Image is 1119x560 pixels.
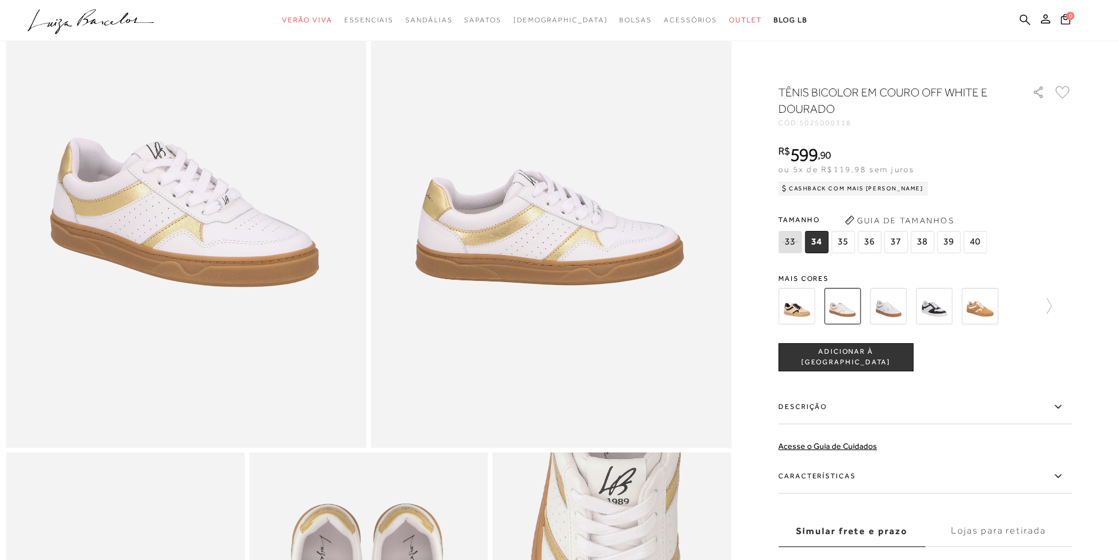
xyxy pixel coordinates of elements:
[778,441,877,451] a: Acesse o Guia de Cuidados
[282,16,332,24] span: Verão Viva
[858,231,881,253] span: 36
[916,288,952,324] img: TÊNIS BICOLOR PRETO
[841,211,958,230] button: Guia de Tamanhos
[870,288,906,324] img: TÊNIS BICOLOR PRATA
[779,347,913,367] span: ADICIONAR À [GEOGRAPHIC_DATA]
[664,16,717,24] span: Acessórios
[790,144,818,165] span: 599
[962,288,998,324] img: TÊNIS EM CAMURÇA CARAMELO COM DETALHES EM COURO OFF WHITE
[799,119,852,127] span: 5025000318
[778,515,925,547] label: Simular frete e prazo
[282,9,332,31] a: categoryNavScreenReaderText
[778,390,1072,424] label: Descrição
[778,343,913,371] button: ADICIONAR À [GEOGRAPHIC_DATA]
[729,9,762,31] a: categoryNavScreenReaderText
[1066,12,1074,20] span: 0
[778,231,802,253] span: 33
[405,9,452,31] a: categoryNavScreenReaderText
[910,231,934,253] span: 38
[778,146,790,156] i: R$
[820,149,831,161] span: 90
[619,9,652,31] a: categoryNavScreenReaderText
[778,275,1072,282] span: Mais cores
[884,231,908,253] span: 37
[513,9,608,31] a: noSubCategoriesText
[405,16,452,24] span: Sandálias
[729,16,762,24] span: Outlet
[464,16,501,24] span: Sapatos
[778,119,1013,126] div: CÓD:
[344,16,394,24] span: Essenciais
[805,231,828,253] span: 34
[778,84,999,117] h1: TÊNIS BICOLOR EM COURO OFF WHITE E DOURADO
[1057,13,1074,29] button: 0
[778,211,990,229] span: Tamanho
[778,460,1072,494] label: Características
[925,515,1072,547] label: Lojas para retirada
[464,9,501,31] a: categoryNavScreenReaderText
[513,16,608,24] span: [DEMOGRAPHIC_DATA]
[344,9,394,31] a: categoryNavScreenReaderText
[824,288,861,324] img: TÊNIS BICOLOR EM COURO OFF WHITE E DOURADO
[778,288,815,324] img: TÊNIS BICOLOR EM COURO BEGE E CAMURÇA PRETA
[818,150,831,160] i: ,
[937,231,960,253] span: 39
[778,165,914,174] span: ou 5x de R$119,98 sem juros
[664,9,717,31] a: categoryNavScreenReaderText
[774,16,808,24] span: BLOG LB
[619,16,652,24] span: Bolsas
[774,9,808,31] a: BLOG LB
[831,231,855,253] span: 35
[963,231,987,253] span: 40
[778,182,928,196] div: Cashback com Mais [PERSON_NAME]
